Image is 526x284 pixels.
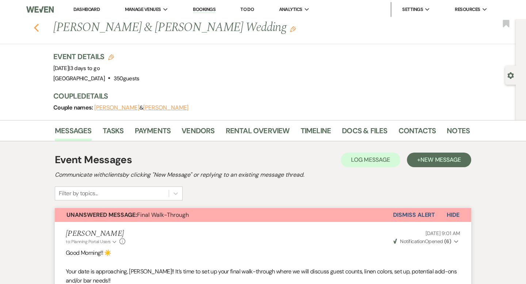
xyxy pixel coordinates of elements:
[55,170,471,179] h2: Communicate with clients by clicking "New Message" or replying to an existing message thread.
[53,75,105,82] span: [GEOGRAPHIC_DATA]
[55,125,92,141] a: Messages
[53,51,140,62] h3: Event Details
[66,211,137,219] strong: Unanswered Message:
[507,72,514,78] button: Open lead details
[435,208,471,222] button: Hide
[240,6,254,12] a: To Do
[26,2,54,17] img: Weven Logo
[393,208,435,222] button: Dismiss Alert
[182,125,214,141] a: Vendors
[290,26,296,32] button: Edit
[55,152,132,168] h1: Event Messages
[66,238,118,245] button: to: Planning Portal Users
[69,65,100,72] span: |
[114,75,140,82] span: 350 guests
[55,208,393,222] button: Unanswered Message:Final Walk-Through
[400,238,424,245] span: Notification
[399,125,436,141] a: Contacts
[53,19,381,37] h1: [PERSON_NAME] & [PERSON_NAME] Wedding
[135,125,171,141] a: Payments
[193,6,216,13] a: Bookings
[143,105,188,111] button: [PERSON_NAME]
[407,153,471,167] button: +New Message
[455,6,480,13] span: Resources
[342,125,387,141] a: Docs & Files
[420,156,461,164] span: New Message
[94,105,140,111] button: [PERSON_NAME]
[447,211,460,219] span: Hide
[351,156,390,164] span: Log Message
[66,229,125,238] h5: [PERSON_NAME]
[53,104,94,111] span: Couple names:
[226,125,290,141] a: Rental Overview
[66,239,111,245] span: to: Planning Portal Users
[444,238,451,245] strong: ( 6 )
[66,211,189,219] span: Final Walk-Through
[53,65,100,72] span: [DATE]
[66,248,460,258] p: Good Morning!! ☀️
[53,91,462,101] h3: Couple Details
[73,6,100,12] a: Dashboard
[59,189,98,198] div: Filter by topics...
[402,6,423,13] span: Settings
[94,104,188,111] span: &
[447,125,470,141] a: Notes
[125,6,161,13] span: Manage Venues
[341,153,400,167] button: Log Message
[426,230,460,237] span: [DATE] 9:01 AM
[103,125,124,141] a: Tasks
[393,238,451,245] span: Opened
[279,6,302,13] span: Analytics
[70,65,100,72] span: 3 days to go
[392,238,460,245] button: NotificationOpened (6)
[301,125,331,141] a: Timeline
